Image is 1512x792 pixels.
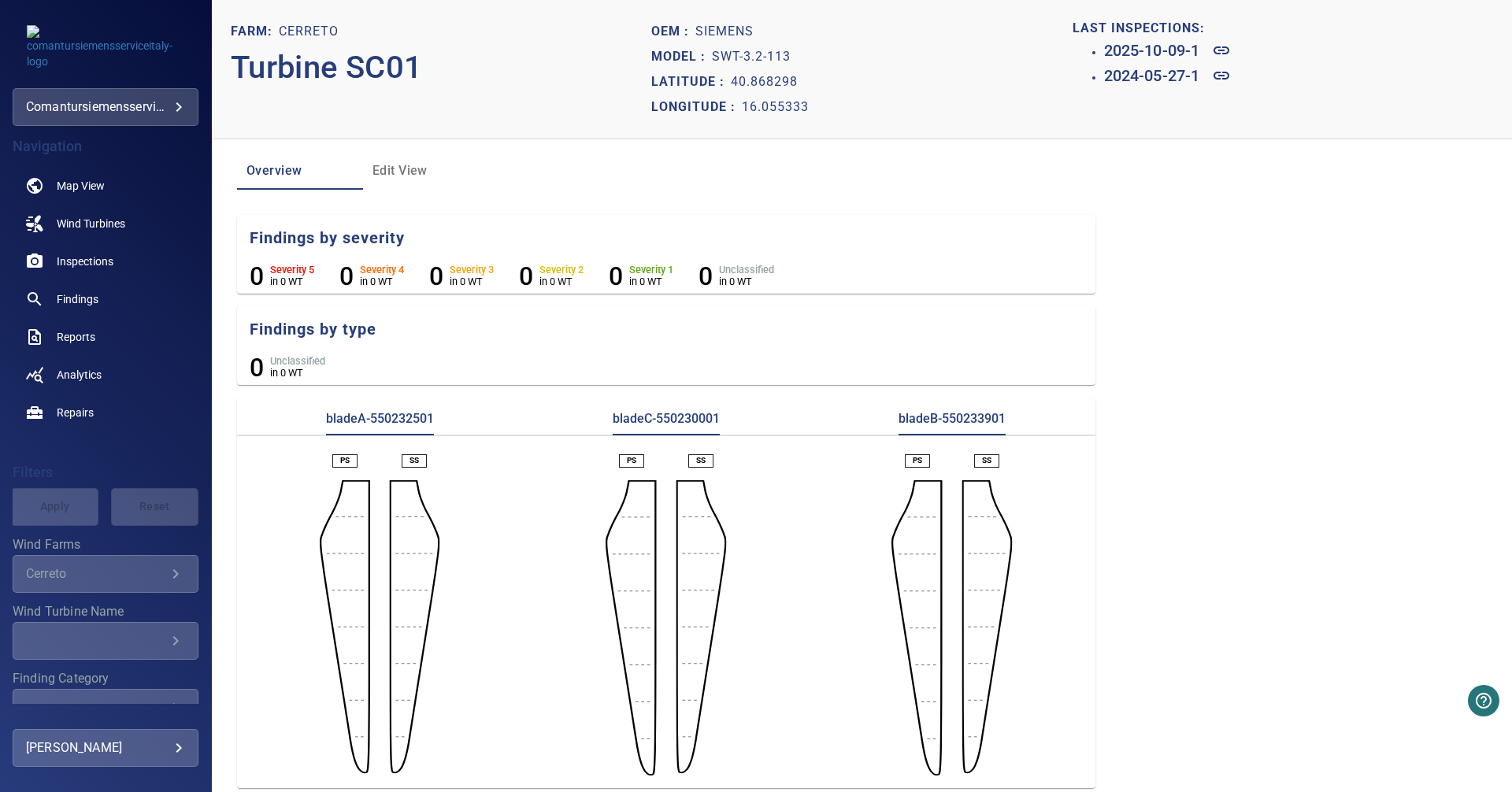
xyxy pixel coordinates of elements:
[372,160,480,182] span: Edit View
[57,178,105,194] span: Map View
[899,410,1006,435] p: bladeB-550233901
[627,455,636,466] p: PS
[360,276,404,287] p: in 0 WT
[57,405,94,420] span: Repairs
[13,394,198,431] a: repairs noActive
[13,622,198,660] div: Wind Turbine Name
[26,94,185,120] div: comantursiemensserviceitaly
[609,261,673,291] li: Severity 1
[231,22,279,41] p: Farm:
[629,276,673,287] p: in 0 WT
[450,265,494,276] h6: Severity 3
[613,410,720,435] p: bladeC-550230001
[539,265,584,276] h6: Severity 2
[13,167,198,205] a: map noActive
[57,291,98,307] span: Findings
[731,72,798,91] p: 40.868298
[250,319,1095,340] h5: Findings by type
[699,261,713,291] h6: 0
[651,47,712,66] p: Model :
[270,276,314,287] p: in 0 WT
[651,98,742,117] p: Longitude :
[982,455,991,466] p: SS
[270,356,325,367] h6: Unclassified
[13,280,198,318] a: findings noActive
[326,410,434,435] p: bladeA-550232501
[1073,19,1493,38] p: LAST INSPECTIONS:
[279,22,339,41] p: Cerreto
[13,538,198,551] label: Wind Farms
[651,22,695,41] p: Oem :
[270,265,314,276] h6: Severity 5
[13,205,198,242] a: windturbines noActive
[519,261,533,291] h6: 0
[339,261,354,291] h6: 0
[57,329,95,345] span: Reports
[742,98,809,117] p: 16.055333
[231,44,651,91] p: Turbine SC01
[13,356,198,394] a: analytics noActive
[250,228,1095,249] h5: Findings by severity
[913,455,922,466] p: PS
[1104,63,1493,88] a: 2024-05-27-1
[13,139,198,154] h4: Navigation
[695,22,754,41] p: Siemens
[719,265,774,276] h6: Unclassified
[360,265,404,276] h6: Severity 4
[629,265,673,276] h6: Severity 1
[699,261,774,291] li: Severity Unclassified
[13,555,198,593] div: Wind Farms
[539,276,584,287] p: in 0 WT
[340,455,350,466] p: PS
[651,72,731,91] p: Latitude :
[719,276,774,287] p: in 0 WT
[250,353,264,383] h6: 0
[13,464,198,480] h4: Filters
[609,261,623,291] h6: 0
[450,276,494,287] p: in 0 WT
[250,261,264,291] h6: 0
[696,455,706,466] p: SS
[1104,38,1200,63] h6: 2025-10-09-1
[13,689,198,727] div: Finding Category
[26,735,185,761] div: [PERSON_NAME]
[519,261,584,291] li: Severity 2
[409,455,419,466] p: SS
[250,261,314,291] li: Severity 5
[13,88,198,126] div: comantursiemensserviceitaly
[57,254,113,269] span: Inspections
[13,605,198,618] label: Wind Turbine Name
[27,25,184,69] img: comantursiemensserviceitaly-logo
[1104,38,1493,63] a: 2025-10-09-1
[429,261,443,291] h6: 0
[429,261,494,291] li: Severity 3
[13,242,198,280] a: inspections noActive
[13,672,198,685] label: Finding Category
[712,47,791,66] p: SWT-3.2-113
[26,566,166,581] div: Cerreto
[339,261,404,291] li: Severity 4
[57,367,102,383] span: Analytics
[250,353,325,383] li: Unclassified
[1104,63,1200,88] h6: 2024-05-27-1
[246,160,354,182] span: Overview
[57,216,125,231] span: Wind Turbines
[13,318,198,356] a: reports noActive
[270,367,325,379] p: in 0 WT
